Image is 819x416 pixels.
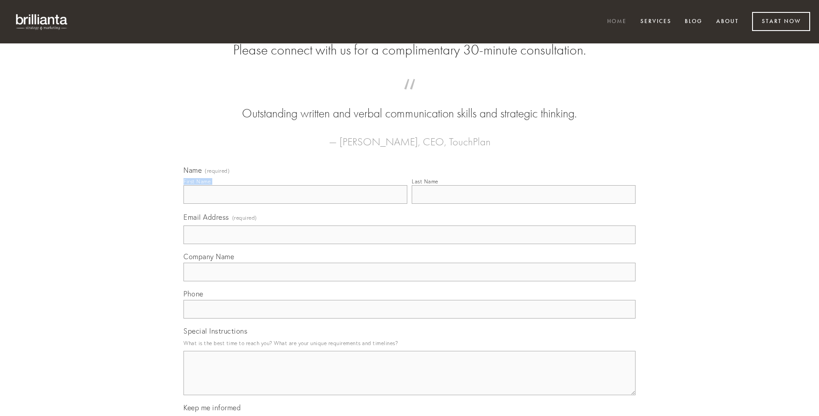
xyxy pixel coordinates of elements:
[183,337,636,349] p: What is the best time to reach you? What are your unique requirements and timelines?
[198,88,621,122] blockquote: Outstanding written and verbal communication skills and strategic thinking.
[710,15,745,29] a: About
[752,12,810,31] a: Start Now
[635,15,677,29] a: Services
[183,213,229,222] span: Email Address
[183,289,203,298] span: Phone
[412,178,438,185] div: Last Name
[183,327,247,335] span: Special Instructions
[183,42,636,58] h2: Please connect with us for a complimentary 30-minute consultation.
[232,212,257,224] span: (required)
[183,252,234,261] span: Company Name
[183,166,202,175] span: Name
[601,15,632,29] a: Home
[205,168,230,174] span: (required)
[198,122,621,151] figcaption: — [PERSON_NAME], CEO, TouchPlan
[183,403,241,412] span: Keep me informed
[198,88,621,105] span: “
[9,9,75,35] img: brillianta - research, strategy, marketing
[679,15,708,29] a: Blog
[183,178,211,185] div: First Name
